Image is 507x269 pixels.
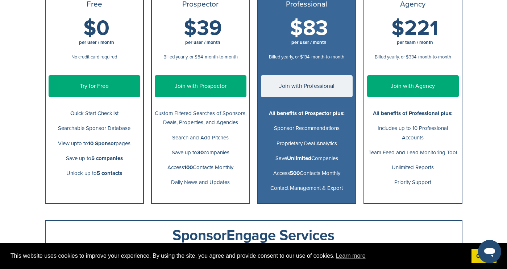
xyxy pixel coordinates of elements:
[367,124,459,142] p: Includes up to 10 Professional Accounts
[397,40,433,45] span: per team / month
[53,228,454,242] div: SponsorEngage Services
[391,16,439,41] span: $221
[287,155,311,162] b: Unlimited
[49,124,140,133] p: Searchable Sponsor Database
[28,43,65,48] div: Domain Overview
[49,109,140,118] p: Quick Start Checklist
[205,54,238,60] span: month-to-month
[269,110,345,117] b: All benefits of Prospector plus:
[290,16,328,41] span: $83
[80,43,122,48] div: Keywords by Traffic
[184,164,193,171] b: 100
[155,75,246,97] a: Join with Prospector
[261,169,353,178] p: Access Contacts Monthly
[311,54,344,60] span: month-to-month
[185,40,220,45] span: per user / month
[71,54,117,60] span: No credit card required
[261,154,353,163] p: Save Companies
[155,133,246,142] p: Search and Add Pitches
[197,149,204,156] b: 30
[83,16,109,41] span: $0
[155,163,246,172] p: Access Contacts Monthly
[155,178,246,187] p: Daily News and Updates
[367,163,459,172] p: Unlimited Reports
[11,250,466,261] span: This website uses cookies to improve your experience. By using the site, you agree and provide co...
[261,75,353,97] a: Join with Professional
[261,124,353,133] p: Sponsor Recommendations
[471,249,496,264] a: dismiss cookie message
[367,75,459,97] a: Join with Agency
[291,40,327,45] span: per user / month
[290,170,300,176] b: 500
[49,154,140,163] p: Save up to
[49,169,140,178] p: Unlock up to
[269,54,309,60] span: Billed yearly, or $134
[335,250,367,261] a: learn more about cookies
[375,54,416,60] span: Billed yearly, or $334
[79,40,114,45] span: per user / month
[418,54,451,60] span: month-to-month
[72,42,78,48] img: tab_keywords_by_traffic_grey.svg
[261,184,353,193] p: Contact Management & Export
[49,75,140,97] a: Try for Free
[20,42,25,48] img: tab_domain_overview_orange.svg
[91,155,123,162] b: 5 companies
[478,240,501,263] iframe: Button to launch messaging window
[19,19,80,25] div: Domain: [DOMAIN_NAME]
[155,148,246,157] p: Save up to companies
[155,109,246,127] p: Custom Filtered Searches of Sponsors, Deals, Properties, and Agencies
[20,12,36,17] div: v 4.0.25
[12,19,17,25] img: website_grey.svg
[184,16,222,41] span: $39
[163,54,203,60] span: Billed yearly, or $54
[373,110,453,117] b: All benefits of Professional plus:
[367,148,459,157] p: Team Feed and Lead Monitoring Tool
[88,140,116,147] b: 10 Sponsor
[97,170,122,176] b: 5 contacts
[367,178,459,187] p: Priority Support
[261,139,353,148] p: Proprietary Deal Analytics
[49,139,140,148] p: View upto to pages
